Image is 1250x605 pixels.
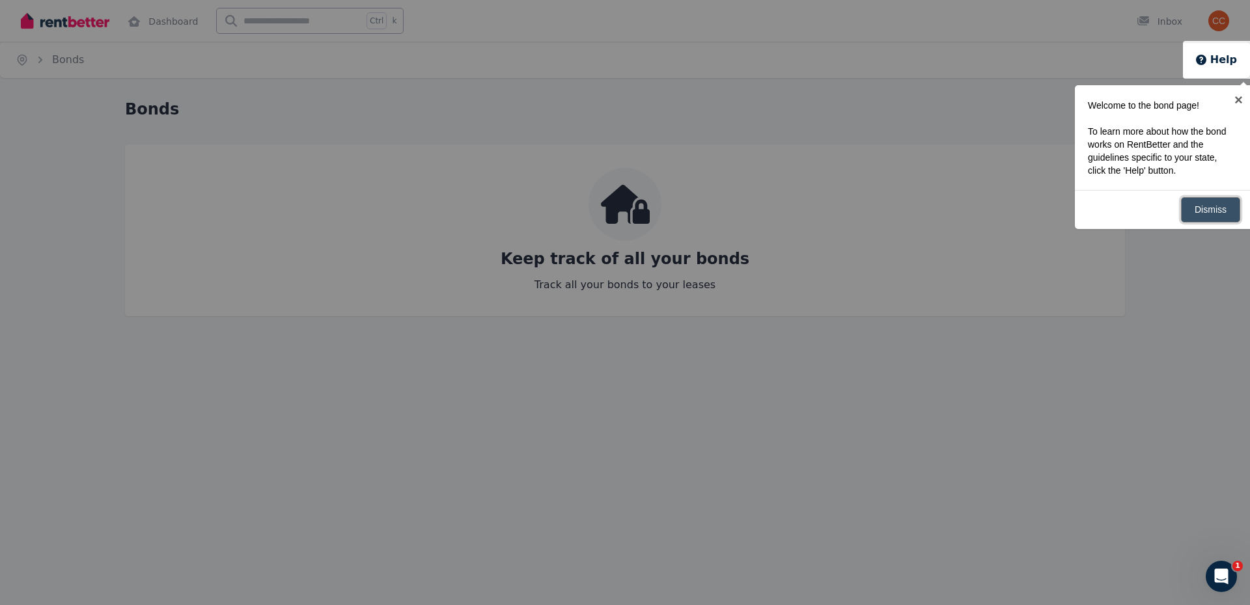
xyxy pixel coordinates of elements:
[1232,561,1243,571] span: 1
[1088,125,1232,177] p: To learn more about how the bond works on RentBetter and the guidelines specific to your state, c...
[1181,197,1240,222] a: Dismiss
[1195,52,1237,68] button: Help
[1206,561,1237,592] iframe: Intercom live chat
